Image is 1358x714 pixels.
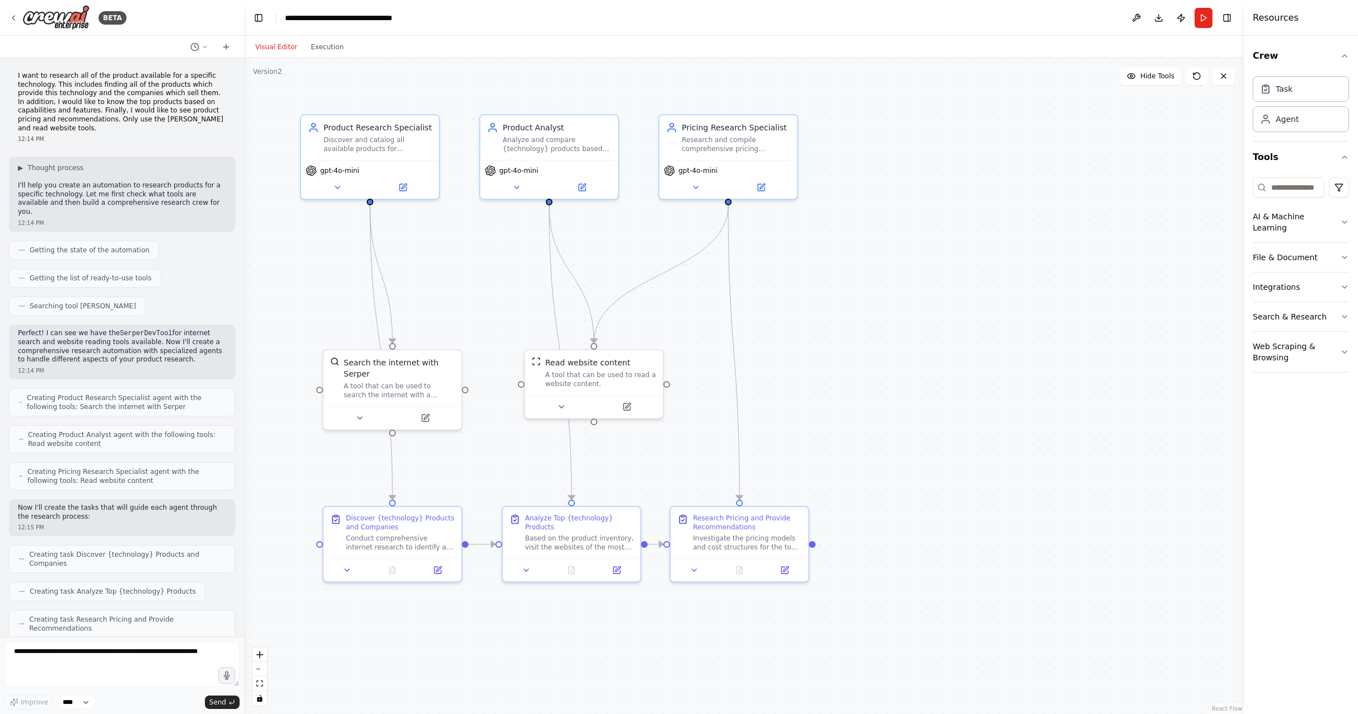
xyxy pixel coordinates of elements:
[252,677,267,691] button: fit view
[369,563,416,577] button: No output available
[503,122,611,133] div: Product Analyst
[209,698,226,707] span: Send
[346,514,455,532] div: Discover {technology} Products and Companies
[324,122,432,133] div: Product Research Specialist
[1253,202,1349,242] button: AI & Machine Learning
[18,163,83,172] button: ▶Thought process
[1253,243,1349,272] button: File & Document
[251,10,266,26] button: Hide left sidebar
[418,563,457,577] button: Open in side panel
[1120,67,1181,85] button: Hide Tools
[729,181,793,194] button: Open in side panel
[1276,83,1293,95] div: Task
[678,166,718,175] span: gpt-4o-mini
[186,40,213,54] button: Switch to previous chat
[217,40,235,54] button: Start a new chat
[693,514,802,532] div: Research Pricing and Provide Recommendations
[548,563,596,577] button: No output available
[524,349,664,419] div: ScrapeWebsiteToolRead website contentA tool that can be used to read a website content.
[1140,72,1174,81] span: Hide Tools
[364,205,398,500] g: Edge from d79605b5-e24b-471c-9f66-1ad34f0bebcc to 10ff9145-d7e8-4a47-9fdc-017ef275a051
[249,40,304,54] button: Visual Editor
[544,205,577,500] g: Edge from 0c081cf6-4f18-4f0e-a6d7-cdbac2758da2 to 7104c744-1f0e-4597-8d5f-a7e4627cb6ea
[252,647,267,662] button: zoom in
[682,135,790,153] div: Research and compile comprehensive pricing information for {technology} products, including diffe...
[18,181,226,216] p: I'll help you create an automation to research products for a specific technology. Let me first c...
[544,205,600,343] g: Edge from 0c081cf6-4f18-4f0e-a6d7-cdbac2758da2 to 810cabdd-edea-4c8f-b9ed-3a39f784e73a
[364,205,398,343] g: Edge from d79605b5-e24b-471c-9f66-1ad34f0bebcc to 7f1a5969-f0ce-43ef-9805-832f0ff5b990
[120,330,172,337] code: SerperDevTool
[304,40,350,54] button: Execution
[1219,10,1235,26] button: Hide right sidebar
[1212,706,1242,712] a: React Flow attribution
[253,67,282,76] div: Version 2
[18,367,226,375] div: 12:14 PM
[285,12,392,24] nav: breadcrumb
[21,698,48,707] span: Improve
[330,357,339,366] img: SerperDevTool
[18,329,226,364] p: Perfect! I can see we have the for internet search and website reading tools available. Now I'll ...
[723,205,745,500] g: Edge from bdb5ccb0-d402-40da-b8e6-8b15e5df0272 to 736691d4-b731-461d-b945-750cc707cd9a
[99,11,127,25] div: BETA
[658,114,798,200] div: Pricing Research SpecialistResearch and compile comprehensive pricing information for {technology...
[532,357,541,366] img: ScrapeWebsiteTool
[1253,40,1349,72] button: Crew
[27,467,226,485] span: Creating Pricing Research Specialist agent with the following tools: Read website content
[682,122,790,133] div: Pricing Research Specialist
[218,667,235,684] button: Click to speak your automation idea
[693,534,802,552] div: Investigate the pricing models and cost structures for the top {technology} products identified i...
[30,302,136,311] span: Searching tool [PERSON_NAME]
[479,114,619,200] div: Product AnalystAnalyze and compare {technology} products based on their capabilities, features, a...
[1253,142,1349,173] button: Tools
[30,587,196,596] span: Creating task Analyze Top {technology} Products
[300,114,440,200] div: Product Research SpecialistDiscover and catalog all available products for {technology}, identify...
[765,563,804,577] button: Open in side panel
[30,274,152,283] span: Getting the list of ready-to-use tools
[371,181,434,194] button: Open in side panel
[1253,72,1349,141] div: Crew
[525,514,634,532] div: Analyze Top {technology} Products
[1253,173,1349,382] div: Tools
[1253,332,1349,372] button: Web Scraping & Browsing
[205,696,240,709] button: Send
[252,647,267,706] div: React Flow controls
[18,523,226,532] div: 12:15 PM
[597,563,636,577] button: Open in side panel
[503,135,611,153] div: Analyze and compare {technology} products based on their capabilities, features, and market posit...
[648,539,663,550] g: Edge from 7104c744-1f0e-4597-8d5f-a7e4627cb6ea to 736691d4-b731-461d-b945-750cc707cd9a
[550,181,614,194] button: Open in side panel
[525,534,634,552] div: Based on the product inventory, visit the websites of the most promising {technology} products to...
[324,135,432,153] div: Discover and catalog all available products for {technology}, identifying the companies that offe...
[18,219,226,227] div: 12:14 PM
[346,534,455,552] div: Conduct comprehensive internet research to identify all available products that provide {technolo...
[252,662,267,677] button: zoom out
[502,506,641,583] div: Analyze Top {technology} ProductsBased on the product inventory, visit the websites of the most p...
[322,349,462,430] div: SerperDevToolSearch the internet with SerperA tool that can be used to search the internet with a...
[27,163,83,172] span: Thought process
[322,506,462,583] div: Discover {technology} Products and CompaniesConduct comprehensive internet research to identify a...
[716,563,764,577] button: No output available
[18,72,226,133] p: I want to research all of the product available for a specific technology. This includes finding ...
[669,506,809,583] div: Research Pricing and Provide RecommendationsInvestigate the pricing models and cost structures fo...
[1253,302,1349,331] button: Search & Research
[1253,273,1349,302] button: Integrations
[545,370,656,388] div: A tool that can be used to read a website content.
[252,691,267,706] button: toggle interactivity
[30,246,149,255] span: Getting the state of the automation
[595,400,658,414] button: Open in side panel
[499,166,538,175] span: gpt-4o-mini
[29,615,226,633] span: Creating task Research Pricing and Provide Recommendations
[344,382,455,400] div: A tool that can be used to search the internet with a search_query. Supports different search typ...
[469,539,495,550] g: Edge from 10ff9145-d7e8-4a47-9fdc-017ef275a051 to 7104c744-1f0e-4597-8d5f-a7e4627cb6ea
[1253,11,1299,25] h4: Resources
[4,695,53,710] button: Improve
[27,393,226,411] span: Creating Product Research Specialist agent with the following tools: Search the internet with Serper
[394,411,457,425] button: Open in side panel
[344,357,455,379] div: Search the internet with Serper
[545,357,630,368] div: Read website content
[18,135,226,143] div: 12:14 PM
[18,163,23,172] span: ▶
[29,550,226,568] span: Creating task Discover {technology} Products and Companies
[1276,114,1299,125] div: Agent
[22,5,90,30] img: Logo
